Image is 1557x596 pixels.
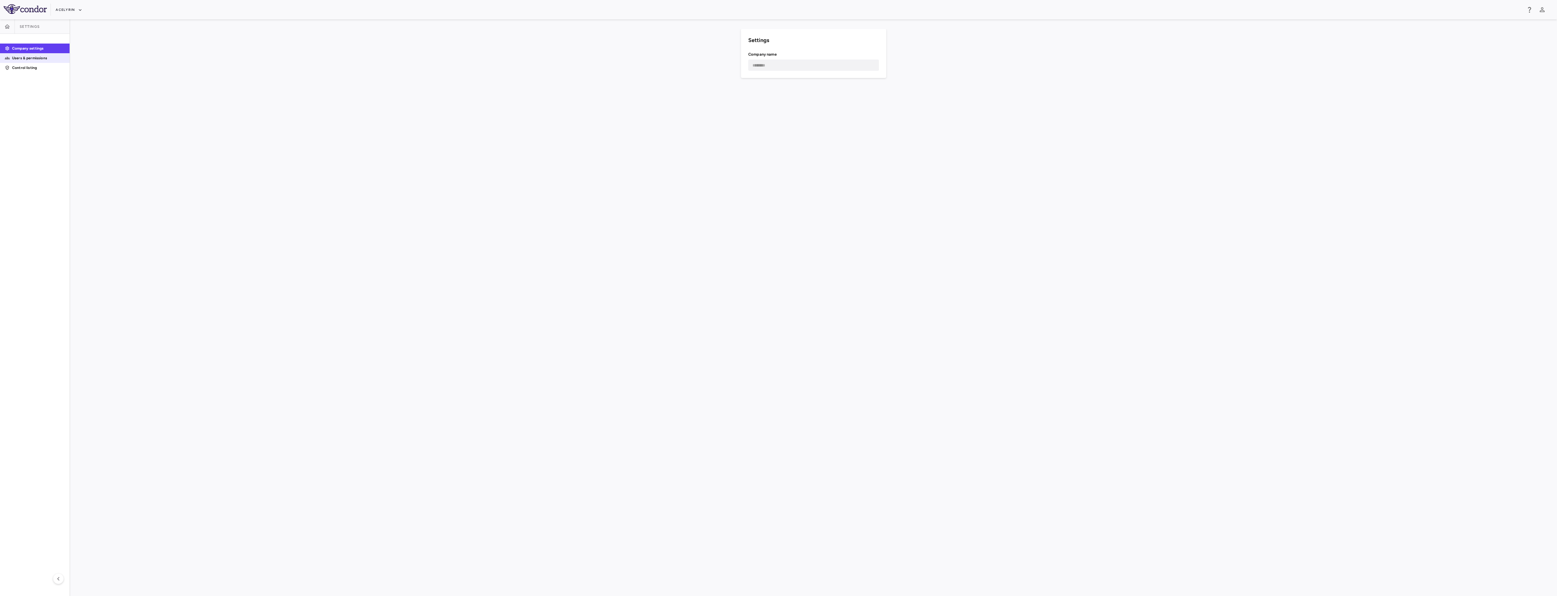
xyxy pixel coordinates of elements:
[56,5,82,15] button: Acelyrin
[748,52,879,57] h6: Company name
[20,24,40,29] span: Settings
[12,46,65,51] p: Company settings
[4,4,47,14] img: logo-full-SnFGN8VE.png
[748,36,879,44] h6: Settings
[12,55,65,61] p: Users & permissions
[12,65,65,70] p: Control listing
